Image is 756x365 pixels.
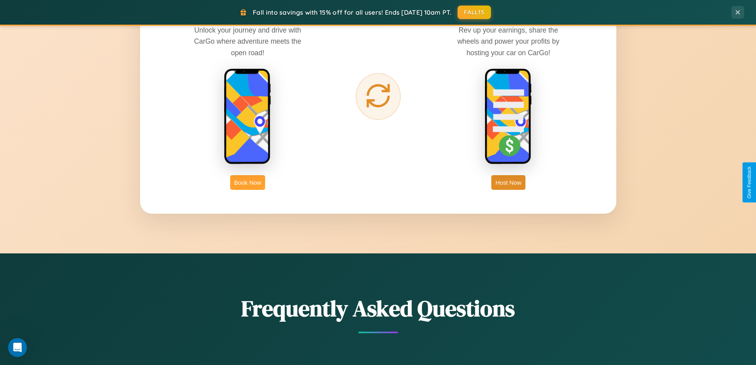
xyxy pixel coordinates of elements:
img: rent phone [224,68,271,165]
button: FALL15 [458,6,491,19]
p: Unlock your journey and drive with CarGo where adventure meets the open road! [188,25,307,58]
button: Host Now [491,175,525,190]
button: Book Now [230,175,265,190]
h2: Frequently Asked Questions [140,293,616,324]
p: Rev up your earnings, share the wheels and power your profits by hosting your car on CarGo! [449,25,568,58]
iframe: Intercom live chat [8,338,27,357]
span: Fall into savings with 15% off for all users! Ends [DATE] 10am PT. [253,8,452,16]
div: Give Feedback [746,166,752,199]
img: host phone [485,68,532,165]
